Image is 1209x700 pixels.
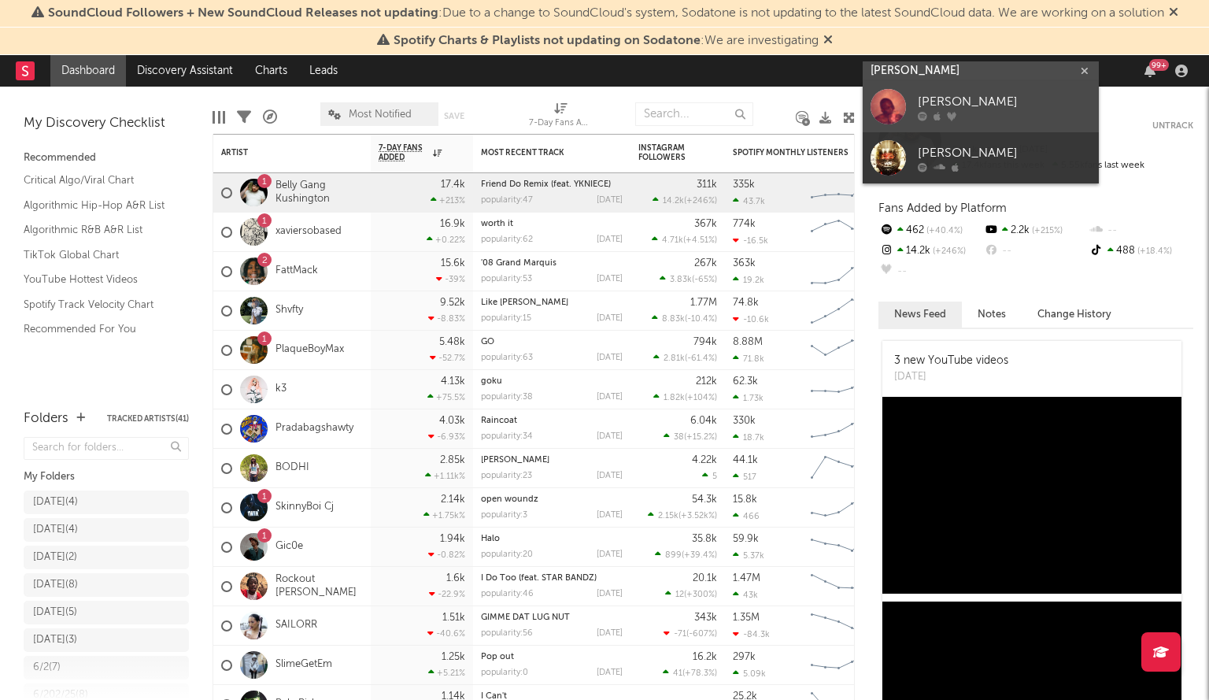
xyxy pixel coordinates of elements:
div: ( ) [652,313,717,324]
div: 462 [878,220,983,241]
a: Friend Do Remix (feat. YKNIECE) [481,180,611,189]
a: Gic0e [275,540,303,554]
div: 297k [733,652,756,662]
div: -52.7 % [430,353,465,363]
a: [DATE](2) [24,546,189,569]
div: goku [481,377,623,386]
div: worth it [481,220,623,228]
div: +1.11k % [425,471,465,481]
div: -8.83 % [428,313,465,324]
div: 6/2 ( 7 ) [33,658,61,677]
span: SoundCloud Followers + New SoundCloud Releases not updating [48,7,438,20]
svg: Chart title [804,606,874,646]
div: 59.9k [733,534,759,544]
div: [DATE] ( 3 ) [33,631,77,650]
div: [DATE] [597,550,623,559]
div: Instagram Followers [638,143,693,162]
a: [DATE](3) [24,628,189,652]
span: 899 [665,551,682,560]
div: popularity: 0 [481,669,528,677]
div: 343k [694,613,717,623]
a: Belly Gang Kushington [275,180,363,206]
a: '08 Grand Marquis [481,259,556,268]
div: 20.1k [693,573,717,583]
div: [DATE] [597,235,623,244]
div: 1.35M [733,613,760,623]
div: Ophelia [481,456,623,465]
div: Folders [24,409,68,428]
div: 4.13k [441,376,465,387]
a: Rockout [PERSON_NAME] [275,573,363,600]
button: Save [444,112,464,120]
span: -607 % [689,630,715,639]
div: ( ) [653,195,717,206]
a: FattMack [275,265,318,278]
div: ( ) [663,668,717,678]
div: 7-Day Fans Added (7-Day Fans Added) [529,94,592,140]
div: [DATE] [597,393,623,402]
div: 15.6k [441,258,465,269]
div: [PERSON_NAME] [918,143,1091,162]
a: [PERSON_NAME] [481,456,549,465]
div: -6.93 % [428,431,465,442]
div: Friend Do Remix (feat. YKNIECE) [481,180,623,189]
span: +3.52k % [681,512,715,520]
a: Dashboard [50,55,126,87]
a: worth it [481,220,513,228]
a: Charts [244,55,298,87]
div: ( ) [664,628,717,639]
div: Spotify Monthly Listeners [733,148,851,157]
span: -61.4 % [687,354,715,363]
svg: Chart title [804,173,874,213]
div: ( ) [648,510,717,520]
a: Spotify Track Velocity Chart [24,296,173,313]
div: popularity: 38 [481,393,533,402]
span: +40.4 % [924,227,963,235]
div: popularity: 46 [481,590,534,598]
span: 8.83k [662,315,685,324]
a: GIMME DAT LUG NUT [481,613,570,622]
div: [DATE] ( 2 ) [33,548,77,567]
span: Fans Added by Platform [878,202,1007,214]
div: popularity: 34 [481,432,533,441]
a: Leads [298,55,349,87]
div: 71.8k [733,354,764,364]
span: Dismiss [823,35,833,47]
a: TikTok Global Chart [24,246,173,264]
div: 267k [694,258,717,269]
div: [DATE] [597,472,623,480]
div: 16.9k [440,219,465,229]
a: [DATE](8) [24,573,189,597]
span: +246 % [930,247,966,256]
span: +104 % [687,394,715,402]
a: SAILORR [275,619,317,632]
span: 1.82k [664,394,685,402]
div: ( ) [653,392,717,402]
div: 774k [733,219,756,229]
span: Most Notified [349,109,412,120]
span: 3.83k [670,276,692,284]
a: Pradabagshawty [275,422,353,435]
div: popularity: 62 [481,235,533,244]
div: -39 % [436,274,465,284]
a: xaviersobased [275,225,342,239]
a: Discovery Assistant [126,55,244,87]
div: 62.3k [733,376,758,387]
div: [DATE] [597,314,623,323]
div: 1.77M [690,298,717,308]
div: GO [481,338,623,346]
div: 335k [733,180,755,190]
div: 19.2k [733,275,764,285]
div: -- [983,241,1088,261]
div: -40.6 % [427,628,465,639]
span: +39.4 % [684,551,715,560]
div: Halo [481,535,623,543]
a: Raincoat [481,417,517,425]
a: I Do Too (feat. STAR BANDZ) [481,574,597,583]
div: 16.2k [693,652,717,662]
div: -- [878,261,983,282]
span: +78.3 % [685,669,715,678]
span: +300 % [686,591,715,599]
div: 43k [733,590,758,600]
div: [DATE] ( 8 ) [33,576,78,594]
